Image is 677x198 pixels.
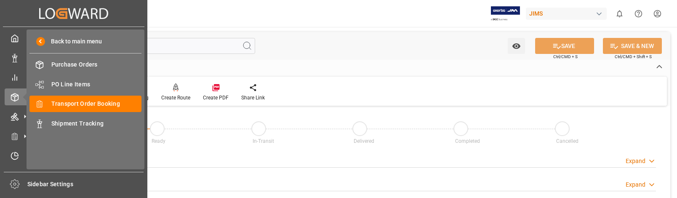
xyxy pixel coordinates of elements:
[5,69,143,86] a: My Reports
[535,38,594,54] button: SAVE
[556,138,578,144] span: Cancelled
[508,38,525,54] button: open menu
[29,115,141,131] a: Shipment Tracking
[626,157,645,166] div: Expand
[526,5,610,21] button: JIMS
[253,138,274,144] span: In-Transit
[354,138,374,144] span: Delivered
[161,94,190,102] div: Create Route
[491,6,520,21] img: Exertis%20JAM%20-%20Email%20Logo.jpg_1722504956.jpg
[5,147,143,164] a: Timeslot Management V2
[629,4,648,23] button: Help Center
[29,76,141,92] a: PO Line Items
[526,8,607,20] div: JIMS
[603,38,662,54] button: SAVE & NEW
[29,56,141,73] a: Purchase Orders
[5,49,143,66] a: Data Management
[553,54,578,60] span: Ctrl/CMD + S
[51,60,142,69] span: Purchase Orders
[152,138,165,144] span: Ready
[626,180,645,189] div: Expand
[27,180,144,189] span: Sidebar Settings
[5,30,143,46] a: My Cockpit
[51,119,142,128] span: Shipment Tracking
[615,54,652,60] span: Ctrl/CMD + Shift + S
[51,80,142,89] span: PO Line Items
[51,99,142,108] span: Transport Order Booking
[29,96,141,112] a: Transport Order Booking
[241,94,265,102] div: Share Link
[203,94,229,102] div: Create PDF
[610,4,629,23] button: show 0 new notifications
[45,37,102,46] span: Back to main menu
[455,138,480,144] span: Completed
